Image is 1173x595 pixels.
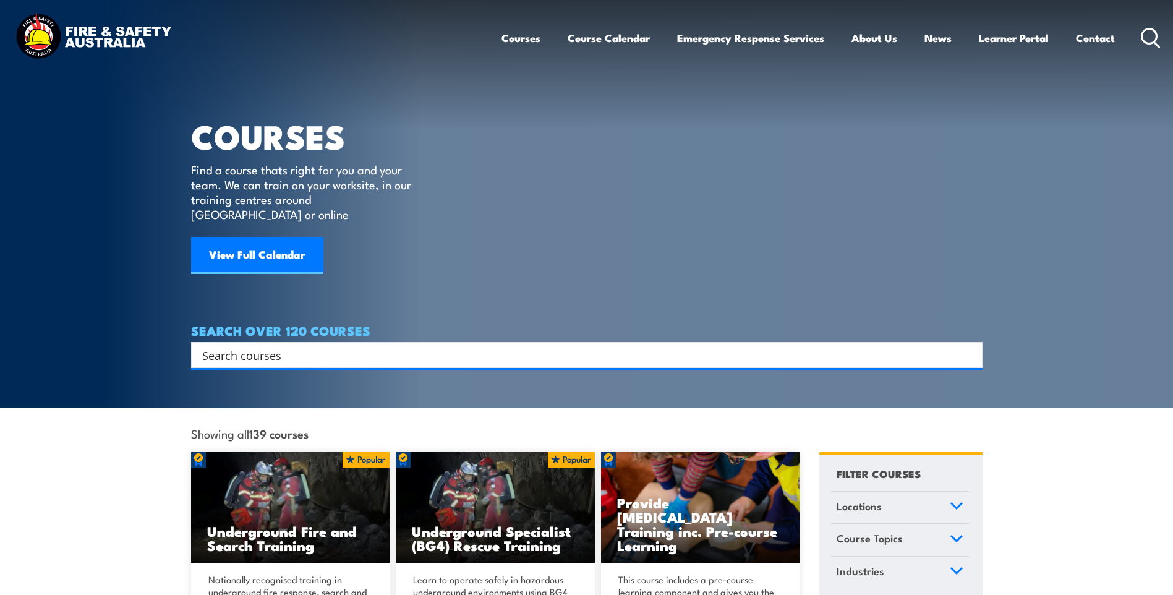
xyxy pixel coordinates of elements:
[191,162,417,221] p: Find a course thats right for you and your team. We can train on your worksite, in our training c...
[249,425,309,442] strong: 139 courses
[191,452,390,563] img: Underground mine rescue
[501,22,540,54] a: Courses
[837,465,921,482] h4: FILTER COURSES
[412,524,579,552] h3: Underground Specialist (BG4) Rescue Training
[191,121,429,150] h1: COURSES
[831,557,969,589] a: Industries
[568,22,650,54] a: Course Calendar
[396,452,595,563] img: Underground mine rescue
[191,452,390,563] a: Underground Fire and Search Training
[191,323,983,337] h4: SEARCH OVER 120 COURSES
[205,346,958,364] form: Search form
[831,492,969,524] a: Locations
[191,427,309,440] span: Showing all
[396,452,595,563] a: Underground Specialist (BG4) Rescue Training
[924,22,952,54] a: News
[837,530,903,547] span: Course Topics
[837,498,882,515] span: Locations
[831,524,969,556] a: Course Topics
[191,237,323,274] a: View Full Calendar
[961,346,978,364] button: Search magnifier button
[677,22,824,54] a: Emergency Response Services
[601,452,800,563] img: Low Voltage Rescue and Provide CPR
[207,524,374,552] h3: Underground Fire and Search Training
[979,22,1049,54] a: Learner Portal
[1076,22,1115,54] a: Contact
[202,346,955,364] input: Search input
[851,22,897,54] a: About Us
[617,495,784,552] h3: Provide [MEDICAL_DATA] Training inc. Pre-course Learning
[601,452,800,563] a: Provide [MEDICAL_DATA] Training inc. Pre-course Learning
[837,563,884,580] span: Industries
